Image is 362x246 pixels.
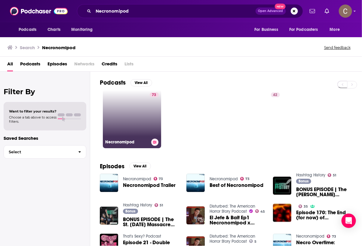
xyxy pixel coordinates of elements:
[20,45,35,50] h3: Search
[210,176,238,181] a: Necronomipod
[322,6,332,16] a: Show notifications dropdown
[77,4,303,18] div: Search podcasts, credits, & more...
[124,59,133,71] span: Lists
[273,92,278,98] span: 42
[273,177,291,195] img: BONUS EPISODE | The McKinley Assassination (with Mike from Necronomipod)
[186,206,205,225] img: El Jefe & Bait Ep1 Necronomipod x Mortis: The Ash vs The Evil Dead Podcast
[10,5,68,17] img: Podchaser - Follow, Share and Rate Podcasts
[155,203,163,207] a: 51
[307,6,318,16] a: Show notifications dropdown
[254,25,278,34] span: For Business
[224,90,282,148] a: 42
[159,178,163,180] span: 73
[102,59,117,71] a: Credits
[67,24,100,35] button: open menu
[100,163,124,170] h2: Episodes
[258,10,283,13] span: Open Advanced
[4,145,86,159] button: Select
[254,240,256,243] span: 5
[152,92,156,98] span: 73
[123,176,151,181] a: Necronomipod
[260,210,265,213] span: 45
[94,6,256,16] input: Search podcasts, credits, & more...
[322,45,352,50] button: Send feedback
[210,183,263,188] a: Best of Necronomipod
[339,4,352,18] img: User Profile
[103,90,161,148] a: 73Necronomipod
[210,215,266,225] span: El Jefe & Bait Ep1 Necronomipod x Mortis: The Ash vs The Evil Dead Podcast
[273,204,291,222] img: Episode 170: The End (for now) of Necronomipod
[249,239,257,243] a: 5
[74,59,94,71] span: Networks
[299,179,308,183] span: Bonus
[327,235,336,238] a: 73
[210,204,255,214] a: Disturbed: The American Horror Story Podcast
[296,234,324,239] a: Necronomipod
[125,209,135,213] span: Bonus
[9,115,57,124] span: Choose a tab above to access filters.
[42,45,75,50] h3: Necronomipod
[48,25,60,34] span: Charts
[150,92,159,97] a: 73
[240,177,250,181] a: 73
[275,4,286,9] span: New
[285,24,327,35] button: open menu
[330,25,340,34] span: More
[4,150,73,154] span: Select
[100,79,126,86] h2: Podcasts
[100,174,118,192] img: Necronomipod Trailer
[304,205,308,208] span: 35
[210,234,255,244] a: Disturbed: The American Horror Story Podcast
[328,173,336,177] a: 51
[326,24,348,35] button: open menu
[123,217,179,227] span: BONUS EPISODE | The St. [DATE] Massacre (with [PERSON_NAME] from Necronomipod)
[299,205,308,208] a: 35
[245,178,250,180] span: 73
[19,25,36,34] span: Podcasts
[4,87,86,96] h2: Filter By
[105,139,149,145] h3: Necronomipod
[154,177,163,181] a: 73
[123,234,161,239] a: That's Sexy? Podcast
[296,187,352,197] a: BONUS EPISODE | The McKinley Assassination (with Mike from Necronomipod)
[14,24,44,35] button: open menu
[123,202,152,208] a: Hashtag History
[256,7,286,15] button: Open AdvancedNew
[271,92,280,97] a: 42
[160,204,163,207] span: 51
[339,4,352,18] button: Show profile menu
[123,183,176,188] span: Necronomipod Trailer
[7,59,13,71] a: All
[296,187,352,197] span: BONUS EPISODE | The [PERSON_NAME] Assassination (with [PERSON_NAME] from Necronomipod)
[48,59,67,71] a: Episodes
[71,25,93,34] span: Monitoring
[296,172,325,178] a: Hashtag History
[296,210,352,220] a: Episode 170: The End (for now) of Necronomipod
[123,217,179,227] a: BONUS EPISODE | The St. Valentine's Day Massacre (with Ian from Necronomipod)
[333,174,336,177] span: 51
[100,163,151,170] a: EpisodesView All
[339,4,352,18] span: Logged in as clay.bolton
[100,79,152,86] a: PodcastsView All
[20,59,40,71] a: Podcasts
[4,135,86,141] p: Saved Searches
[186,174,205,192] img: Best of Necronomipod
[100,207,118,225] img: BONUS EPISODE | The St. Valentine's Day Massacre (with Ian from Necronomipod)
[9,109,57,113] span: Want to filter your results?
[342,214,356,228] div: Open Intercom Messenger
[250,24,286,35] button: open menu
[289,25,318,34] span: For Podcasters
[255,209,265,213] a: 45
